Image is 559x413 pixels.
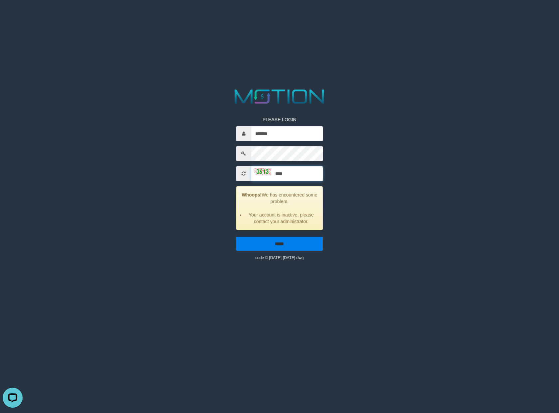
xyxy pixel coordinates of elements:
img: captcha [255,168,271,175]
button: Open LiveChat chat widget [3,3,23,23]
img: MOTION_logo.png [231,87,328,106]
strong: Whoops! [242,192,262,198]
p: PLEASE LOGIN [236,116,323,123]
div: We has encountered some problem. [236,186,323,230]
small: code © [DATE]-[DATE] dwg [255,255,303,260]
li: Your account is inactive, please contact your administrator. [245,211,317,225]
